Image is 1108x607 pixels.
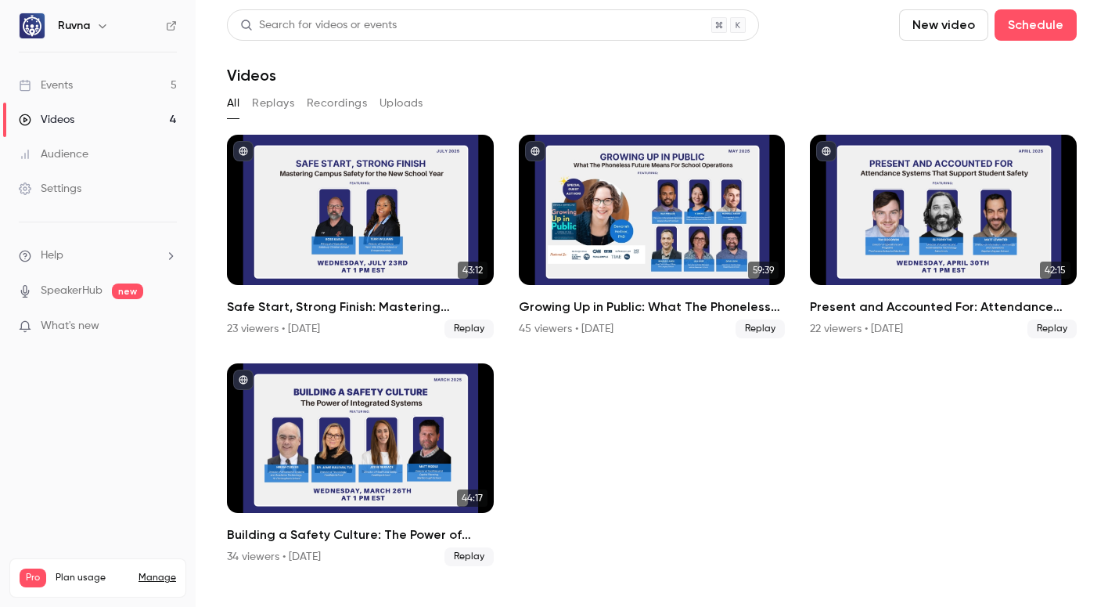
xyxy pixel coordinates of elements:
h2: Growing Up in Public: What The Phoneless Future Means For School Operations [519,298,786,316]
span: 43:12 [458,262,487,279]
h2: Safe Start, Strong Finish: Mastering Campus Safety for the New School Year [227,298,494,316]
section: Videos [227,9,1077,598]
a: 42:15Present and Accounted For: Attendance Systems That Support Student Safety22 viewers • [DATE]... [810,135,1077,338]
button: Schedule [995,9,1077,41]
li: help-dropdown-opener [19,247,177,264]
button: New video [899,9,988,41]
h6: Ruvna [58,18,90,34]
span: Replay [1027,320,1077,338]
span: new [112,284,143,299]
a: 44:17Building a Safety Culture: The Power of Integrated Systems34 viewers • [DATE]Replay [227,363,494,567]
h2: Building a Safety Culture: The Power of Integrated Systems [227,526,494,544]
div: 45 viewers • [DATE] [519,321,613,337]
span: 44:17 [457,490,487,507]
a: SpeakerHub [41,283,103,299]
span: Plan usage [56,572,129,584]
ul: Videos [227,135,1077,566]
li: Growing Up in Public: What The Phoneless Future Means For School Operations [519,135,786,338]
button: published [525,141,545,161]
a: 43:12Safe Start, Strong Finish: Mastering Campus Safety for the New School Year23 viewers • [DATE... [227,135,494,338]
span: Help [41,247,63,264]
iframe: Noticeable Trigger [158,320,177,334]
a: Manage [138,572,176,584]
span: 59:39 [748,262,779,279]
img: Ruvna [20,13,45,38]
div: Search for videos or events [240,17,397,34]
span: Replay [444,320,494,338]
div: Settings [19,181,81,197]
span: Replay [444,547,494,566]
h2: Present and Accounted For: Attendance Systems That Support Student Safety [810,298,1077,316]
div: 34 viewers • [DATE] [227,549,321,565]
a: 59:39Growing Up in Public: What The Phoneless Future Means For School Operations45 viewers • [DAT... [519,135,786,338]
li: Safe Start, Strong Finish: Mastering Campus Safety for the New School Year [227,135,494,338]
button: Uploads [380,91,423,116]
span: Pro [20,569,46,587]
button: published [233,141,254,161]
li: Present and Accounted For: Attendance Systems That Support Student Safety [810,135,1077,338]
button: published [816,141,836,161]
span: Replay [736,320,785,338]
button: All [227,91,239,116]
div: 23 viewers • [DATE] [227,321,320,337]
button: published [233,370,254,390]
span: 42:15 [1040,262,1070,279]
div: Audience [19,146,88,162]
h1: Videos [227,66,276,85]
button: Replays [252,91,294,116]
span: What's new [41,318,99,334]
li: Building a Safety Culture: The Power of Integrated Systems [227,363,494,567]
div: 22 viewers • [DATE] [810,321,903,337]
div: Videos [19,112,74,128]
div: Events [19,78,73,93]
button: Recordings [307,91,367,116]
